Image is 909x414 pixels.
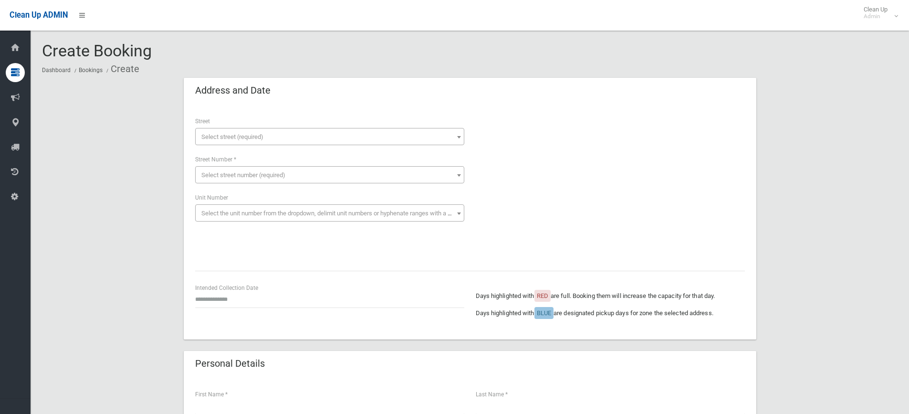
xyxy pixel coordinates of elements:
span: Select street number (required) [201,171,285,179]
header: Personal Details [184,354,276,373]
span: Create Booking [42,41,152,60]
header: Address and Date [184,81,282,100]
span: Select the unit number from the dropdown, delimit unit numbers or hyphenate ranges with a comma [201,210,468,217]
span: Clean Up [859,6,897,20]
li: Create [104,60,139,78]
small: Admin [864,13,888,20]
span: Select street (required) [201,133,263,140]
a: Bookings [79,67,103,74]
p: Days highlighted with are full. Booking them will increase the capacity for that day. [476,290,745,302]
span: BLUE [537,309,551,317]
span: RED [537,292,548,299]
a: Dashboard [42,67,71,74]
span: Clean Up ADMIN [10,11,68,20]
p: Days highlighted with are designated pickup days for zone the selected address. [476,308,745,319]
